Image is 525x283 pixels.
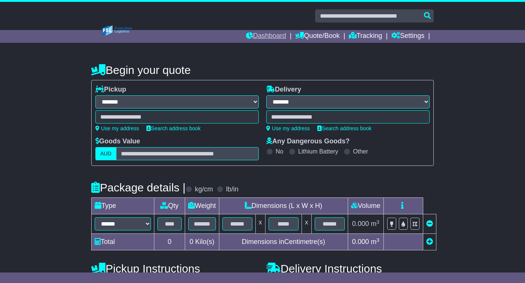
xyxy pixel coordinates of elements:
[219,234,348,250] td: Dimensions in Centimetre(s)
[146,125,201,131] a: Search address book
[226,185,238,194] label: lb/in
[377,219,380,225] sup: 3
[91,262,259,275] h4: Pickup Instructions
[266,262,434,275] h4: Delivery Instructions
[95,125,139,131] a: Use my address
[371,220,380,227] span: m
[266,86,301,94] label: Delivery
[266,137,350,146] label: Any Dangerous Goods?
[91,181,186,194] h4: Package details |
[154,234,185,250] td: 0
[426,238,433,245] a: Add new item
[219,198,348,214] td: Dimensions (L x W x H)
[95,86,126,94] label: Pickup
[371,238,380,245] span: m
[276,148,283,155] label: No
[353,148,368,155] label: Other
[391,30,424,43] a: Settings
[349,30,382,43] a: Tracking
[185,198,219,214] td: Weight
[95,147,116,160] label: AUD
[154,198,185,214] td: Qty
[91,64,434,76] h4: Begin your quote
[426,220,433,227] a: Remove this item
[298,148,338,155] label: Lithium Battery
[317,125,371,131] a: Search address book
[95,137,140,146] label: Goods Value
[348,198,383,214] td: Volume
[185,234,219,250] td: Kilo(s)
[92,234,154,250] td: Total
[195,185,213,194] label: kg/cm
[352,220,369,227] span: 0.000
[266,125,310,131] a: Use my address
[302,214,311,234] td: x
[190,238,193,245] span: 0
[246,30,286,43] a: Dashboard
[92,198,154,214] td: Type
[352,238,369,245] span: 0.000
[255,214,265,234] td: x
[295,30,339,43] a: Quote/Book
[377,237,380,243] sup: 3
